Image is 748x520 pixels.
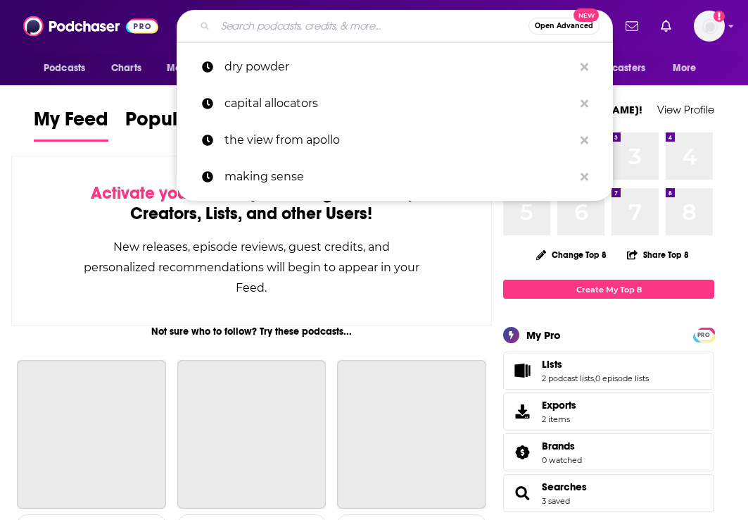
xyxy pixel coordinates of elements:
a: Searches [508,483,536,503]
button: Open AdvancedNew [528,18,600,35]
a: Brands [542,440,582,452]
a: My Feed [34,107,108,142]
span: Activate your Feed [91,182,235,204]
div: My Pro [526,328,561,342]
span: Open Advanced [535,23,593,30]
a: Lists [508,361,536,380]
a: Show notifications dropdown [620,14,644,38]
span: Exports [542,399,576,411]
p: capital allocators [224,85,573,122]
a: The Joe Rogan Experience [17,360,166,509]
img: Podchaser - Follow, Share and Rate Podcasts [23,13,158,39]
p: dry powder [224,49,573,85]
span: Searches [503,474,714,512]
button: open menu [157,55,235,82]
span: Logged in as ellerylsmith123 [694,11,725,42]
a: Searches [542,481,587,493]
a: 2 podcast lists [542,373,594,383]
div: New releases, episode reviews, guest credits, and personalized recommendations will begin to appe... [82,237,421,298]
button: open menu [663,55,714,82]
a: dry powder [177,49,613,85]
a: 0 watched [542,455,582,465]
a: Brands [508,442,536,462]
a: 0 episode lists [595,373,649,383]
img: User Profile [694,11,725,42]
a: capital allocators [177,85,613,122]
button: Show profile menu [694,11,725,42]
p: the view from apollo [224,122,573,159]
a: Create My Top 8 [503,280,714,299]
span: 2 items [542,414,576,424]
a: Lists [542,358,649,371]
span: Podcasts [44,58,85,78]
span: Popular Feed [125,107,245,140]
span: New [573,8,599,22]
button: Share Top 8 [626,241,690,268]
a: Show notifications dropdown [655,14,677,38]
input: Search podcasts, credits, & more... [215,15,528,37]
button: Change Top 8 [528,246,615,264]
a: Exports [503,392,714,431]
svg: Add a profile image [714,11,725,22]
span: Lists [542,358,562,371]
div: by following Podcasts, Creators, Lists, and other Users! [82,183,421,224]
a: PRO [695,329,712,340]
span: More [673,58,697,78]
button: open menu [569,55,666,82]
span: Monitoring [167,58,217,78]
a: Charts [102,55,150,82]
span: Brands [542,440,575,452]
div: Not sure who to follow? Try these podcasts... [11,326,492,338]
a: 3 saved [542,496,570,506]
span: Lists [503,352,714,390]
a: Planet Money [337,360,486,509]
a: This American Life [177,360,327,509]
p: making sense [224,159,573,195]
button: open menu [34,55,103,82]
div: Search podcasts, credits, & more... [177,10,613,42]
a: View Profile [657,103,714,116]
span: My Feed [34,107,108,140]
a: the view from apollo [177,122,613,159]
span: Exports [508,402,536,421]
span: PRO [695,330,712,340]
a: making sense [177,159,613,195]
a: Popular Feed [125,107,245,142]
span: , [594,373,595,383]
span: Brands [503,433,714,471]
span: Charts [111,58,141,78]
